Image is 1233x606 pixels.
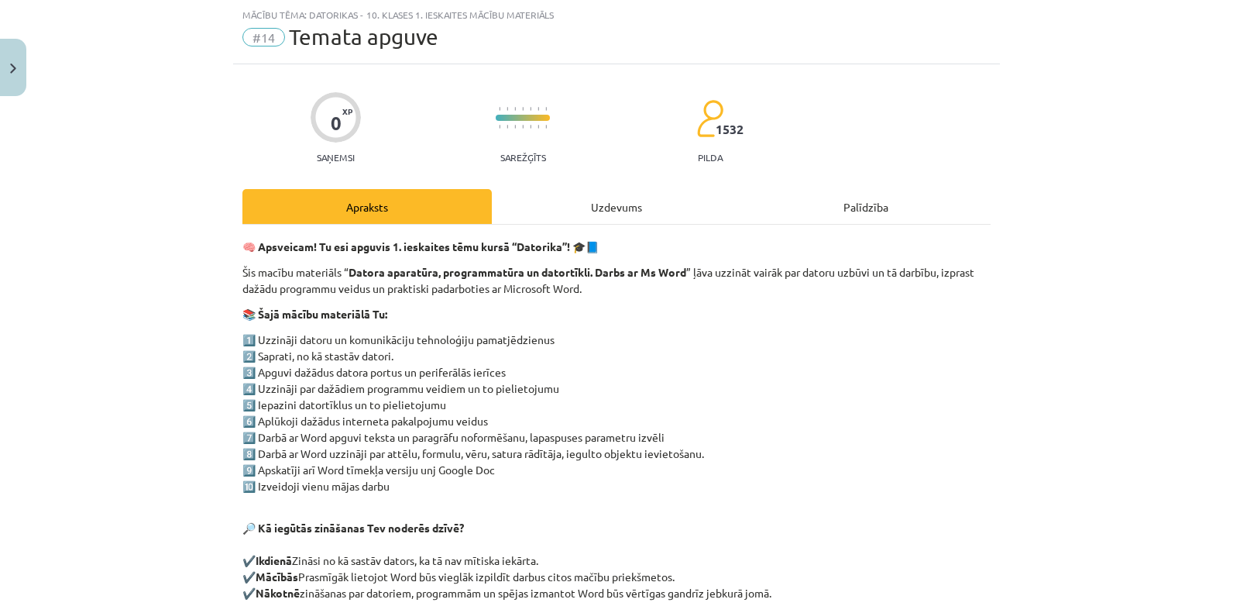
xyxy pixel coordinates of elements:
[538,107,539,111] img: icon-short-line-57e1e144782c952c97e751825c79c345078a6d821885a25fce030b3d8c18986b.svg
[538,125,539,129] img: icon-short-line-57e1e144782c952c97e751825c79c345078a6d821885a25fce030b3d8c18986b.svg
[242,189,492,224] div: Apraksts
[331,112,342,134] div: 0
[242,239,599,253] strong: 🧠 Apsveicam! Tu esi apguvis 1. ieskaites tēmu kursā “Datorika”! 🎓📘
[514,107,516,111] img: icon-short-line-57e1e144782c952c97e751825c79c345078a6d821885a25fce030b3d8c18986b.svg
[530,125,531,129] img: icon-short-line-57e1e144782c952c97e751825c79c345078a6d821885a25fce030b3d8c18986b.svg
[530,107,531,111] img: icon-short-line-57e1e144782c952c97e751825c79c345078a6d821885a25fce030b3d8c18986b.svg
[242,307,387,321] strong: 📚 Šajā mācību materiālā Tu:
[256,553,292,567] strong: Ikdienā
[522,107,524,111] img: icon-short-line-57e1e144782c952c97e751825c79c345078a6d821885a25fce030b3d8c18986b.svg
[342,107,352,115] span: XP
[507,107,508,111] img: icon-short-line-57e1e144782c952c97e751825c79c345078a6d821885a25fce030b3d8c18986b.svg
[514,125,516,129] img: icon-short-line-57e1e144782c952c97e751825c79c345078a6d821885a25fce030b3d8c18986b.svg
[499,125,500,129] img: icon-short-line-57e1e144782c952c97e751825c79c345078a6d821885a25fce030b3d8c18986b.svg
[492,189,741,224] div: Uzdevums
[256,570,298,584] strong: Mācībās
[242,28,285,46] span: #14
[289,24,438,50] span: Temata apguve
[698,152,723,163] p: pilda
[500,152,546,163] p: Sarežģīts
[507,125,508,129] img: icon-short-line-57e1e144782c952c97e751825c79c345078a6d821885a25fce030b3d8c18986b.svg
[256,586,300,600] strong: Nākotnē
[242,332,991,494] p: 1️⃣ Uzzināji datoru un komunikāciju tehnoloģiju pamatjēdzienus 2️⃣ Saprati, no kā stastāv datori....
[545,107,547,111] img: icon-short-line-57e1e144782c952c97e751825c79c345078a6d821885a25fce030b3d8c18986b.svg
[696,99,723,138] img: students-c634bb4e5e11cddfef0936a35e636f08e4e9abd3cc4e673bd6f9a4125e45ecb1.svg
[242,9,991,20] div: Mācību tēma: Datorikas - 10. klases 1. ieskaites mācību materiāls
[349,265,686,279] strong: Datora aparatūra, programmatūra un datortīkli. Darbs ar Ms Word
[10,64,16,74] img: icon-close-lesson-0947bae3869378f0d4975bcd49f059093ad1ed9edebbc8119c70593378902aed.svg
[499,107,500,111] img: icon-short-line-57e1e144782c952c97e751825c79c345078a6d821885a25fce030b3d8c18986b.svg
[311,152,361,163] p: Saņemsi
[545,125,547,129] img: icon-short-line-57e1e144782c952c97e751825c79c345078a6d821885a25fce030b3d8c18986b.svg
[522,125,524,129] img: icon-short-line-57e1e144782c952c97e751825c79c345078a6d821885a25fce030b3d8c18986b.svg
[716,122,744,136] span: 1532
[242,521,464,535] strong: 🔎 Kā iegūtās zināšanas Tev noderēs dzīvē?
[242,264,991,297] p: Šis macību materiāls “ ” ļāva uzzināt vairāk par datoru uzbūvi un tā darbību, izprast dažādu prog...
[741,189,991,224] div: Palīdzība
